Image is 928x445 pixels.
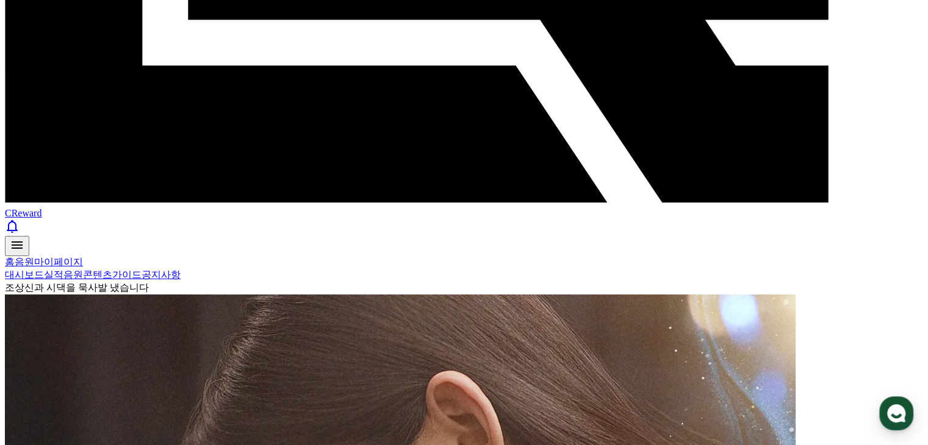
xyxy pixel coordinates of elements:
[4,344,81,374] a: 홈
[189,362,203,372] span: 설정
[112,363,126,372] span: 대화
[157,344,234,374] a: 설정
[34,257,83,267] a: 마이페이지
[5,197,923,218] a: CReward
[142,269,181,280] a: 공지사항
[112,269,142,280] a: 가이드
[38,362,46,372] span: 홈
[81,344,157,374] a: 대화
[15,257,34,267] a: 음원
[5,282,923,294] div: 조상신과 시댁을 묵사발 냈습니다
[63,269,83,280] a: 음원
[83,269,112,280] a: 콘텐츠
[5,269,44,280] a: 대시보드
[5,257,15,267] a: 홈
[5,208,41,218] span: CReward
[44,269,63,280] a: 실적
